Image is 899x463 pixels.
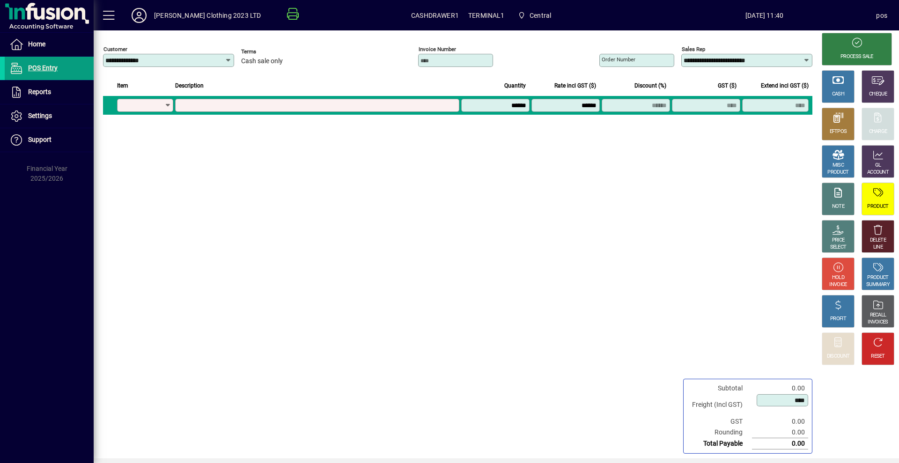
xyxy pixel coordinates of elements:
div: PROFIT [830,316,846,323]
span: Cash sale only [241,58,283,65]
span: Reports [28,88,51,96]
mat-label: Invoice number [419,46,456,52]
div: [PERSON_NAME] Clothing 2023 LTD [154,8,261,23]
div: DISCOUNT [827,353,849,360]
span: Support [28,136,52,143]
span: POS Entry [28,64,58,72]
div: RECALL [870,312,886,319]
mat-label: Customer [103,46,127,52]
a: Reports [5,81,94,104]
div: CHEQUE [869,91,887,98]
span: Description [175,81,204,91]
button: Profile [124,7,154,24]
td: 0.00 [752,383,808,394]
span: GST ($) [718,81,737,91]
div: INVOICES [868,319,888,326]
div: PROCESS SALE [840,53,873,60]
td: 0.00 [752,427,808,438]
span: Home [28,40,45,48]
a: Home [5,33,94,56]
td: Total Payable [687,438,752,449]
span: Quantity [504,81,526,91]
mat-label: Order number [602,56,635,63]
span: TERMINAL1 [468,8,505,23]
div: INVOICE [829,281,847,288]
div: LINE [873,244,883,251]
div: HOLD [832,274,844,281]
span: CASHDRAWER1 [411,8,459,23]
div: PRODUCT [827,169,848,176]
td: Rounding [687,427,752,438]
td: 0.00 [752,438,808,449]
span: Central [514,7,555,24]
span: Item [117,81,128,91]
div: CASH [832,91,844,98]
mat-label: Sales rep [682,46,705,52]
td: 0.00 [752,416,808,427]
div: DELETE [870,237,886,244]
span: [DATE] 11:40 [653,8,877,23]
div: SUMMARY [866,281,890,288]
span: Discount (%) [634,81,666,91]
a: Settings [5,104,94,128]
div: CHARGE [869,128,887,135]
div: NOTE [832,203,844,210]
span: Rate incl GST ($) [554,81,596,91]
span: Central [530,8,551,23]
div: ACCOUNT [867,169,889,176]
td: GST [687,416,752,427]
div: PRICE [832,237,845,244]
div: PRODUCT [867,274,888,281]
span: Settings [28,112,52,119]
td: Freight (Incl GST) [687,394,752,416]
td: Subtotal [687,383,752,394]
div: SELECT [830,244,847,251]
div: pos [876,8,887,23]
div: PRODUCT [867,203,888,210]
span: Extend incl GST ($) [761,81,809,91]
a: Support [5,128,94,152]
div: MISC [833,162,844,169]
div: GL [875,162,881,169]
div: EFTPOS [830,128,847,135]
div: RESET [871,353,885,360]
span: Terms [241,49,297,55]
